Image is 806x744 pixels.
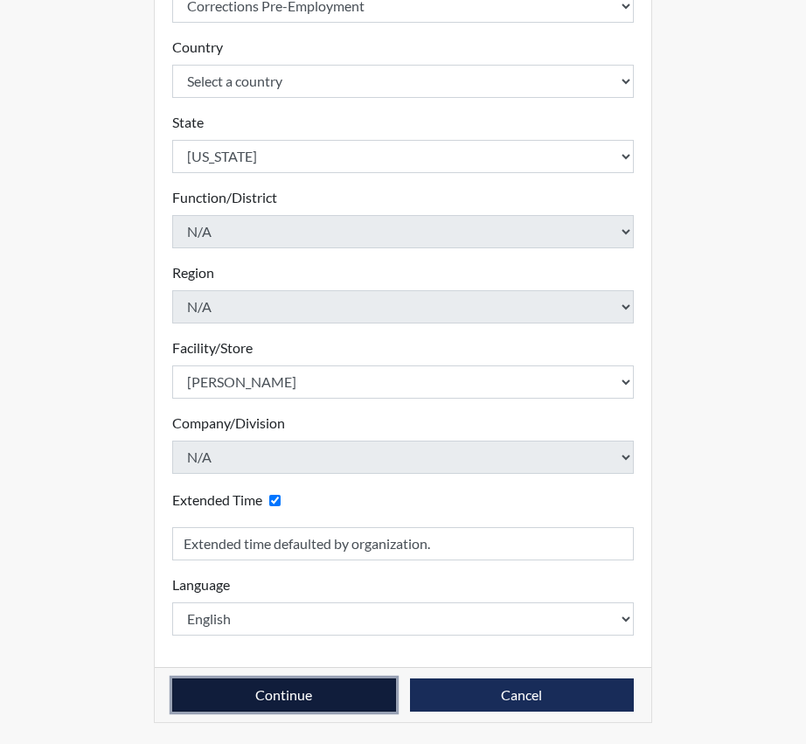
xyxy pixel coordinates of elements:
button: Cancel [410,678,634,712]
button: Continue [172,678,396,712]
label: Region [172,262,214,283]
label: State [172,112,204,133]
label: Country [172,37,223,58]
div: Checking this box will provide the interviewee with an accomodation of extra time to answer each ... [172,488,288,513]
input: Reason for Extension [172,527,634,560]
label: Company/Division [172,413,285,434]
label: Facility/Store [172,337,253,358]
label: Extended Time [172,490,262,511]
label: Language [172,574,230,595]
label: Function/District [172,187,277,208]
